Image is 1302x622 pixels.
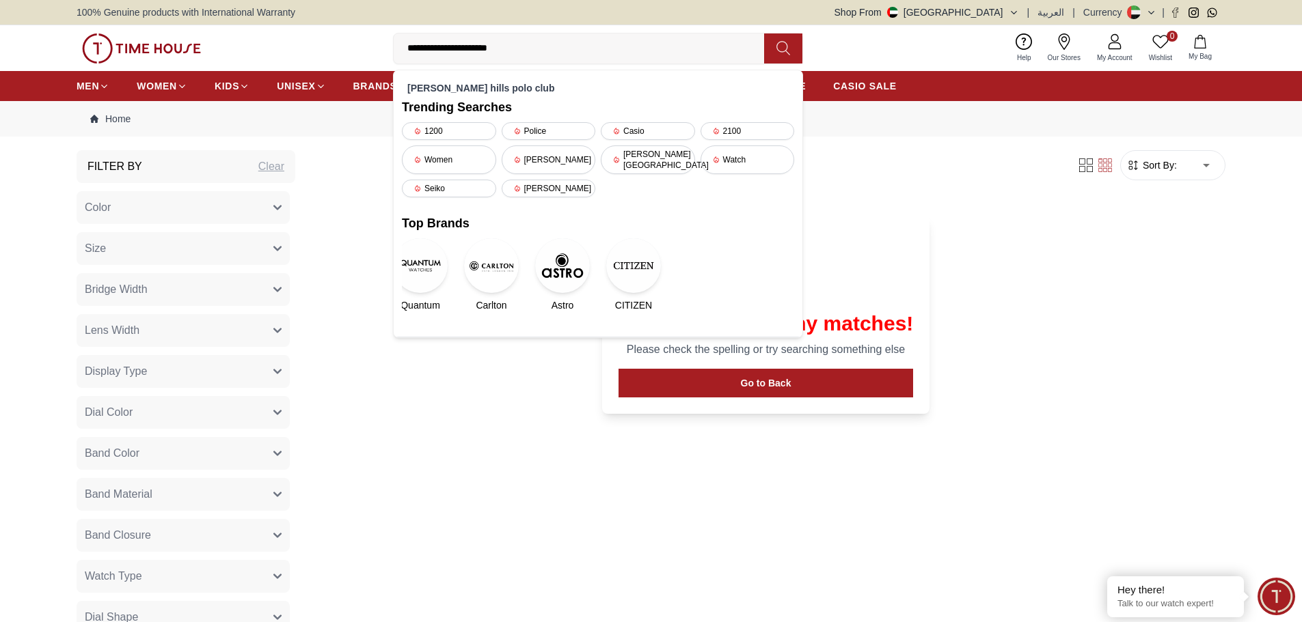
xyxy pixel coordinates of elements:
[137,74,187,98] a: WOMEN
[215,74,249,98] a: KIDS
[1183,51,1217,61] span: My Bag
[601,145,695,174] div: [PERSON_NAME][GEOGRAPHIC_DATA]
[1140,158,1177,172] span: Sort By:
[215,79,239,93] span: KIDS
[1126,158,1177,172] button: Sort By:
[619,369,914,397] button: Go to Back
[258,158,284,175] div: Clear
[402,214,794,233] h2: Top Brands
[77,273,290,306] button: Bridge Width
[619,341,914,358] p: Please check the spelling or try searching something else
[87,158,142,175] h3: Filter By
[502,180,596,197] div: [PERSON_NAME]
[701,145,795,174] div: Watch
[85,322,139,339] span: Lens Width
[137,79,177,93] span: WOMEN
[833,79,897,93] span: CASIO SALE
[833,74,897,98] a: CASIO SALE
[535,238,590,293] img: Astro
[552,298,574,312] span: Astro
[1083,5,1128,19] div: Currency
[85,363,147,380] span: Display Type
[887,7,898,18] img: United Arab Emirates
[402,238,439,312] a: QuantumQuantum
[1141,31,1180,66] a: 0Wishlist
[402,122,496,140] div: 1200
[85,240,106,257] span: Size
[402,145,496,174] div: Women
[85,404,133,421] span: Dial Color
[835,5,1019,19] button: Shop From[GEOGRAPHIC_DATA]
[402,180,496,197] div: Seiko
[77,519,290,552] button: Band Closure
[353,79,397,93] span: BRANDS
[77,101,1225,137] nav: Breadcrumb
[615,298,652,312] span: CITIZEN
[1117,598,1234,610] p: Talk to our watch expert!
[1258,578,1295,615] div: Chat Widget
[277,79,315,93] span: UNISEX
[77,478,290,511] button: Band Material
[82,33,201,63] img: ...
[502,122,596,140] div: Police
[77,191,290,224] button: Color
[1037,5,1064,19] button: العربية
[1009,31,1040,66] a: Help
[615,238,652,312] a: CITIZENCITIZEN
[606,238,661,293] img: CITIZEN
[277,74,325,98] a: UNISEX
[1162,5,1165,19] span: |
[85,486,152,503] span: Band Material
[85,568,142,584] span: Watch Type
[77,314,290,347] button: Lens Width
[85,281,148,298] span: Bridge Width
[476,298,506,312] span: Carlton
[1143,53,1178,63] span: Wishlist
[90,112,131,126] a: Home
[77,232,290,265] button: Size
[1117,583,1234,597] div: Hey there!
[85,199,111,216] span: Color
[601,122,695,140] div: Casio
[1180,32,1220,64] button: My Bag
[85,445,139,462] span: Band Color
[464,238,519,293] img: Carlton
[1040,31,1089,66] a: Our Stores
[77,5,295,19] span: 100% Genuine products with International Warranty
[77,355,290,388] button: Display Type
[502,145,596,174] div: [PERSON_NAME]
[1170,8,1180,18] a: Facebook
[77,74,109,98] a: MEN
[77,396,290,429] button: Dial Color
[77,560,290,593] button: Watch Type
[1189,8,1199,18] a: Instagram
[77,437,290,470] button: Band Color
[1091,53,1138,63] span: My Account
[353,74,397,98] a: BRANDS
[85,527,151,543] span: Band Closure
[1207,8,1217,18] a: Whatsapp
[701,122,795,140] div: 2100
[407,83,554,94] strong: [PERSON_NAME] hills polo club
[473,238,510,312] a: CarltonCarlton
[544,238,581,312] a: AstroAstro
[1012,53,1037,63] span: Help
[402,98,794,117] h2: Trending Searches
[393,238,448,293] img: Quantum
[77,79,99,93] span: MEN
[1027,5,1030,19] span: |
[1167,31,1178,42] span: 0
[1072,5,1075,19] span: |
[1042,53,1086,63] span: Our Stores
[401,298,440,312] span: Quantum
